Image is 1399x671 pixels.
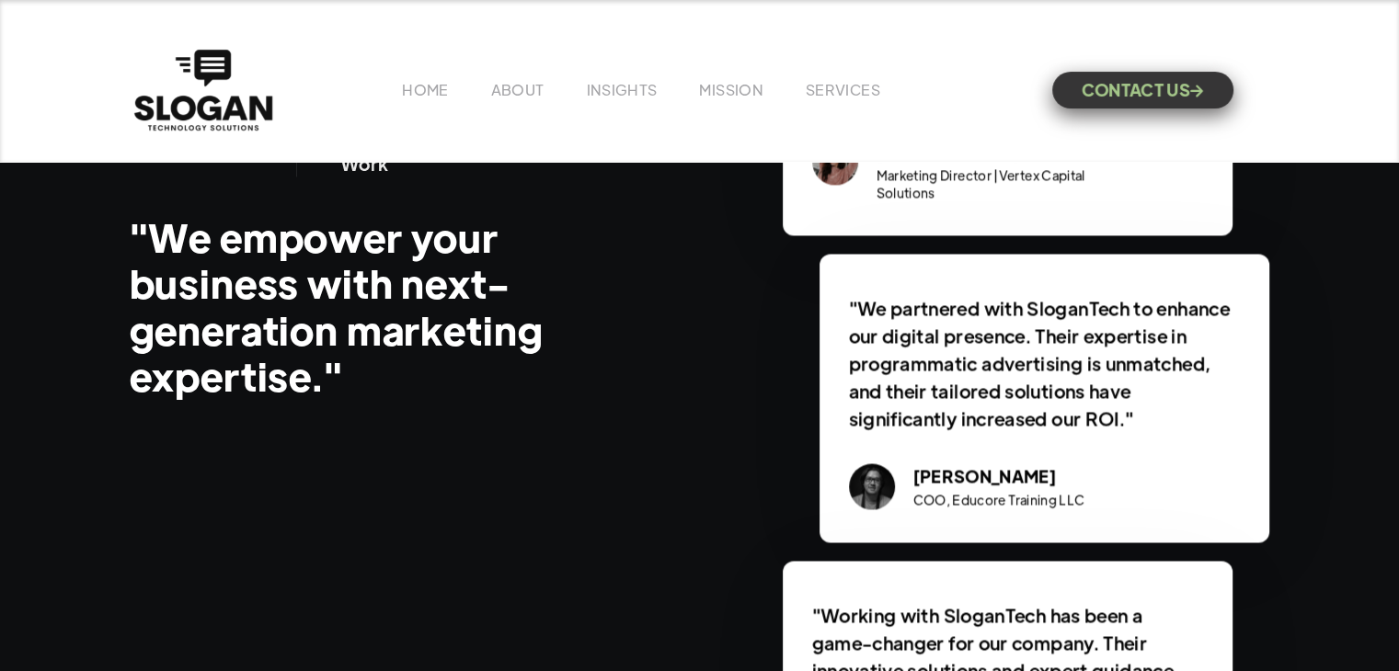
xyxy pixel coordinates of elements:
[812,139,858,185] img: content
[586,80,657,99] a: INSIGHTS
[806,80,880,99] a: SERVICES
[1190,85,1203,97] span: 
[130,45,277,135] a: home
[913,491,1085,508] div: COO, Educore Training LLC
[130,195,617,399] h1: "We empower your business with next-generation marketing expertise."
[877,166,1145,201] div: Marketing Director |Vertex Capital Solutions
[913,463,1085,489] div: [PERSON_NAME]
[699,80,763,99] a: MISSION
[1052,72,1233,108] a: CONTACT US
[849,294,1240,432] p: "We partnered with SloganTech to enhance our digital presence. Their expertise in programmatic ad...
[491,80,545,99] a: ABOUT
[402,80,448,99] a: HOME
